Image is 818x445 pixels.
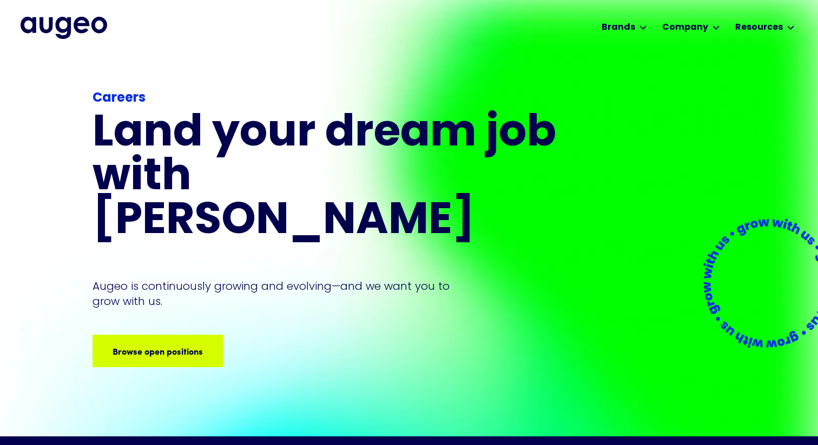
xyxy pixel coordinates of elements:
[21,17,107,38] a: home
[93,335,223,367] a: Browse open positions
[662,21,708,34] div: Company
[93,112,560,244] h1: Land your dream job﻿ with [PERSON_NAME]
[21,17,107,38] img: Augeo's full logo in midnight blue.
[602,21,635,34] div: Brands
[735,21,783,34] div: Resources
[93,278,465,309] p: Augeo is continuously growing and evolving—and we want you to grow with us.
[93,92,146,105] strong: Careers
